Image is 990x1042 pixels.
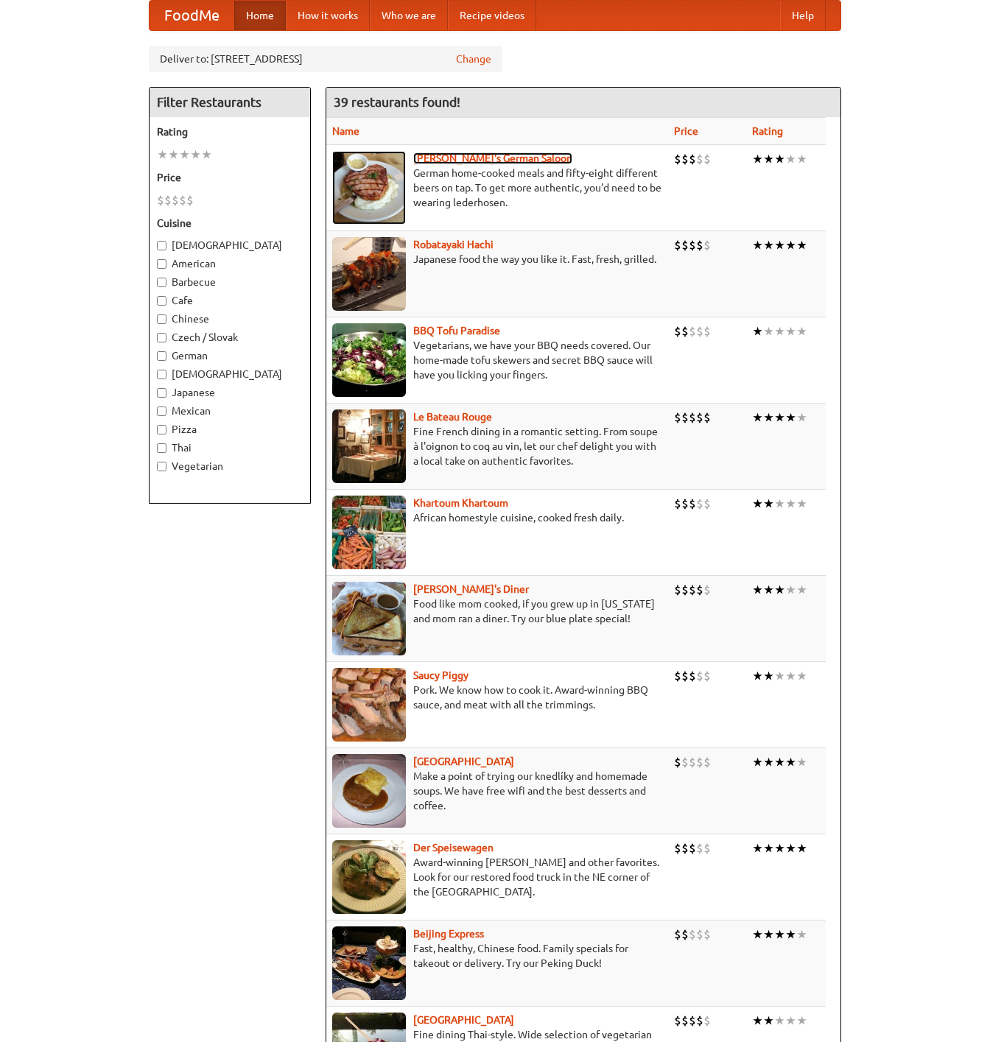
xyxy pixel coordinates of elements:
li: ★ [796,582,807,598]
li: ★ [796,323,807,339]
input: German [157,351,166,361]
li: ★ [157,147,168,163]
b: [GEOGRAPHIC_DATA] [413,1014,514,1026]
li: $ [674,496,681,512]
li: $ [681,754,689,770]
label: Mexican [157,404,303,418]
li: ★ [774,151,785,167]
li: ★ [752,409,763,426]
a: BBQ Tofu Paradise [413,325,500,337]
li: $ [696,668,703,684]
li: $ [674,151,681,167]
li: ★ [785,754,796,770]
li: ★ [763,323,774,339]
li: $ [696,926,703,943]
li: ★ [763,496,774,512]
a: Robatayaki Hachi [413,239,494,250]
li: $ [689,840,696,856]
li: ★ [785,237,796,253]
li: ★ [763,668,774,684]
li: ★ [796,151,807,167]
li: ★ [190,147,201,163]
p: Japanese food the way you like it. Fast, fresh, grilled. [332,252,662,267]
a: Beijing Express [413,928,484,940]
b: Saucy Piggy [413,669,468,681]
li: $ [696,237,703,253]
img: czechpoint.jpg [332,754,406,828]
li: ★ [763,754,774,770]
p: Award-winning [PERSON_NAME] and other favorites. Look for our restored food truck in the NE corne... [332,855,662,899]
li: ★ [179,147,190,163]
li: $ [696,323,703,339]
ng-pluralize: 39 restaurants found! [334,95,460,109]
a: How it works [286,1,370,30]
input: [DEMOGRAPHIC_DATA] [157,370,166,379]
label: Czech / Slovak [157,330,303,345]
li: ★ [774,840,785,856]
li: $ [681,409,689,426]
li: ★ [796,409,807,426]
li: ★ [763,582,774,598]
li: $ [674,409,681,426]
a: Recipe videos [448,1,536,30]
li: $ [696,582,703,598]
li: $ [689,237,696,253]
li: ★ [763,926,774,943]
p: African homestyle cuisine, cooked fresh daily. [332,510,662,525]
li: $ [681,496,689,512]
b: Der Speisewagen [413,842,494,853]
li: $ [696,409,703,426]
li: $ [696,754,703,770]
p: German home-cooked meals and fifty-eight different beers on tap. To get more authentic, you'd nee... [332,166,662,210]
li: $ [674,840,681,856]
label: [DEMOGRAPHIC_DATA] [157,367,303,381]
li: $ [674,668,681,684]
li: $ [179,192,186,208]
li: $ [681,151,689,167]
li: $ [689,754,696,770]
li: $ [703,668,711,684]
li: $ [172,192,179,208]
h5: Rating [157,124,303,139]
a: Name [332,125,359,137]
li: $ [703,926,711,943]
li: $ [703,409,711,426]
p: Pork. We know how to cook it. Award-winning BBQ sauce, and meat with all the trimmings. [332,683,662,712]
li: ★ [774,1013,785,1029]
li: $ [681,237,689,253]
li: $ [674,582,681,598]
li: $ [681,582,689,598]
a: Rating [752,125,783,137]
label: American [157,256,303,271]
input: Cafe [157,296,166,306]
input: Mexican [157,406,166,416]
a: Khartoum Khartoum [413,497,508,509]
li: ★ [774,582,785,598]
img: beijing.jpg [332,926,406,1000]
li: $ [674,237,681,253]
li: ★ [168,147,179,163]
li: $ [703,582,711,598]
li: $ [689,151,696,167]
a: Change [456,52,491,66]
b: [PERSON_NAME]'s German Saloon [413,152,572,164]
li: ★ [763,409,774,426]
li: ★ [785,840,796,856]
li: $ [674,754,681,770]
li: $ [689,1013,696,1029]
a: [PERSON_NAME]'s Diner [413,583,529,595]
li: ★ [785,1013,796,1029]
li: $ [681,668,689,684]
label: Barbecue [157,275,303,289]
p: Food like mom cooked, if you grew up in [US_STATE] and mom ran a diner. Try our blue plate special! [332,596,662,626]
li: $ [689,323,696,339]
li: $ [689,496,696,512]
input: Czech / Slovak [157,333,166,342]
li: ★ [752,323,763,339]
li: ★ [752,496,763,512]
label: Chinese [157,311,303,326]
div: Deliver to: [STREET_ADDRESS] [149,46,502,72]
img: bateaurouge.jpg [332,409,406,483]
